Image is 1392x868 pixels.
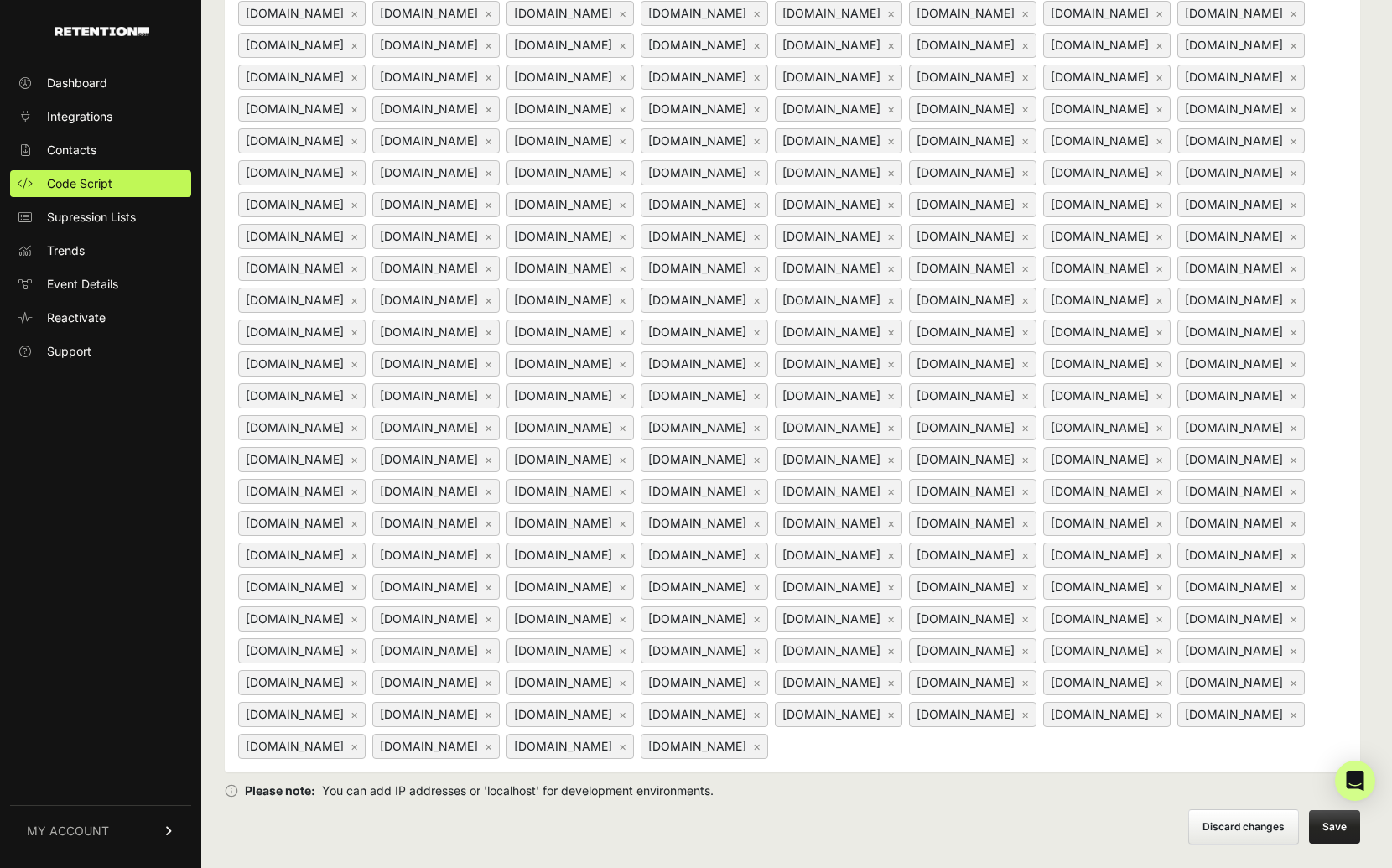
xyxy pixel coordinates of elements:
[1290,38,1297,52] a: ×
[506,1,634,26] div: [DOMAIN_NAME]
[775,288,902,313] div: [DOMAIN_NAME]
[485,101,492,116] a: ×
[641,65,768,90] div: [DOMAIN_NAME]
[485,611,492,626] a: ×
[1177,65,1305,90] div: [DOMAIN_NAME]
[909,288,1036,313] div: [DOMAIN_NAME]
[485,133,492,148] a: ×
[641,160,768,185] div: [DOMAIN_NAME]
[1156,197,1163,211] a: ×
[47,309,106,326] span: Reactivate
[1290,675,1297,689] a: ×
[485,516,492,530] a: ×
[1156,643,1163,657] a: ×
[485,484,492,498] a: ×
[1290,420,1297,434] a: ×
[887,516,895,530] a: ×
[619,548,626,562] a: ×
[1177,160,1305,185] div: [DOMAIN_NAME]
[351,420,358,434] a: ×
[27,823,109,839] span: MY ACCOUNT
[1290,611,1297,626] a: ×
[1021,133,1029,148] a: ×
[485,388,492,403] a: ×
[753,229,761,243] a: ×
[887,388,895,403] a: ×
[753,133,761,148] a: ×
[372,320,500,345] div: [DOMAIN_NAME]
[372,33,500,58] div: [DOMAIN_NAME]
[775,192,902,217] div: [DOMAIN_NAME]
[909,96,1036,122] div: [DOMAIN_NAME]
[887,452,895,466] a: ×
[1156,420,1163,434] a: ×
[619,38,626,52] a: ×
[1335,761,1375,801] div: Open Intercom Messenger
[619,293,626,307] a: ×
[351,197,358,211] a: ×
[351,739,358,753] a: ×
[909,224,1036,249] div: [DOMAIN_NAME]
[619,133,626,148] a: ×
[1021,229,1029,243] a: ×
[1290,356,1297,371] a: ×
[238,224,366,249] div: [DOMAIN_NAME]
[1290,165,1297,179] a: ×
[1156,675,1163,689] a: ×
[775,96,902,122] div: [DOMAIN_NAME]
[1290,643,1297,657] a: ×
[1290,133,1297,148] a: ×
[1156,388,1163,403] a: ×
[619,707,626,721] a: ×
[753,707,761,721] a: ×
[619,484,626,498] a: ×
[1156,516,1163,530] a: ×
[47,75,107,91] span: Dashboard
[775,320,902,345] div: [DOMAIN_NAME]
[1021,101,1029,116] a: ×
[887,325,895,339] a: ×
[1156,611,1163,626] a: ×
[47,343,91,360] span: Support
[1188,809,1299,845] label: Discard changes
[506,192,634,217] div: [DOMAIN_NAME]
[1043,224,1171,249] div: [DOMAIN_NAME]
[1021,388,1029,403] a: ×
[506,128,634,153] div: [DOMAIN_NAME]
[641,192,768,217] div: [DOMAIN_NAME]
[372,1,500,26] div: [DOMAIN_NAME]
[506,65,634,90] div: [DOMAIN_NAME]
[372,65,500,90] div: [DOMAIN_NAME]
[753,165,761,179] a: ×
[775,160,902,185] div: [DOMAIN_NAME]
[641,256,768,281] div: [DOMAIN_NAME]
[47,108,112,125] span: Integrations
[887,6,895,20] a: ×
[641,288,768,313] div: [DOMAIN_NAME]
[351,293,358,307] a: ×
[238,33,366,58] div: [DOMAIN_NAME]
[351,261,358,275] a: ×
[909,33,1036,58] div: [DOMAIN_NAME]
[1021,420,1029,434] a: ×
[1156,325,1163,339] a: ×
[351,229,358,243] a: ×
[619,165,626,179] a: ×
[641,96,768,122] div: [DOMAIN_NAME]
[887,70,895,84] a: ×
[619,516,626,530] a: ×
[506,256,634,281] div: [DOMAIN_NAME]
[47,209,136,226] span: Supression Lists
[351,325,358,339] a: ×
[887,229,895,243] a: ×
[1021,293,1029,307] a: ×
[1156,293,1163,307] a: ×
[753,325,761,339] a: ×
[47,242,85,259] span: Trends
[1290,261,1297,275] a: ×
[351,165,358,179] a: ×
[887,707,895,721] a: ×
[909,65,1036,90] div: [DOMAIN_NAME]
[485,739,492,753] a: ×
[485,325,492,339] a: ×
